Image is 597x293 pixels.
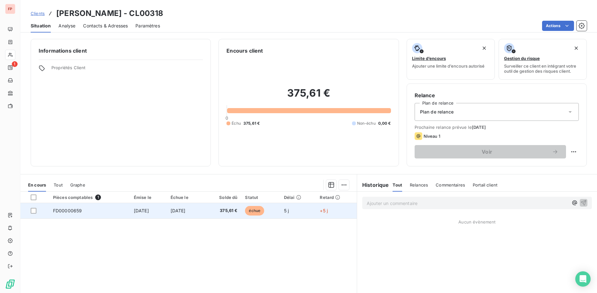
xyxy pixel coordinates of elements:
[83,23,128,29] span: Contacts & Adresses
[12,61,18,67] span: 1
[542,21,574,31] button: Actions
[5,4,15,14] div: FP
[208,195,238,200] div: Solde dû
[284,195,312,200] div: Délai
[243,121,260,126] span: 375,61 €
[393,182,402,187] span: Tout
[39,47,203,55] h6: Informations client
[51,65,203,74] span: Propriétés Client
[504,56,540,61] span: Gestion du risque
[58,23,75,29] span: Analyse
[54,182,63,187] span: Tout
[284,208,289,213] span: 5 j
[575,271,591,287] div: Open Intercom Messenger
[171,208,186,213] span: [DATE]
[424,134,440,139] span: Niveau 1
[357,121,376,126] span: Non-échu
[407,39,495,80] button: Limite d’encoursAjouter une limite d’encours autorisé
[415,92,579,99] h6: Relance
[134,208,149,213] span: [DATE]
[208,208,238,214] span: 375,61 €
[504,63,581,74] span: Surveiller ce client en intégrant votre outil de gestion des risques client.
[412,56,446,61] span: Limite d’encours
[245,206,264,216] span: échue
[31,23,51,29] span: Situation
[70,182,85,187] span: Graphe
[420,109,454,115] span: Plan de relance
[499,39,587,80] button: Gestion du risqueSurveiller ce client en intégrant votre outil de gestion des risques client.
[31,10,45,17] a: Clients
[226,87,391,106] h2: 375,61 €
[226,47,263,55] h6: Encours client
[135,23,160,29] span: Paramètres
[53,194,126,200] div: Pièces comptables
[5,279,15,289] img: Logo LeanPay
[473,182,497,187] span: Portail client
[171,195,200,200] div: Échue le
[320,208,328,213] span: +5 j
[53,208,82,213] span: FD00000659
[245,195,276,200] div: Statut
[320,195,353,200] div: Retard
[458,219,495,224] span: Aucun évènement
[415,145,566,158] button: Voir
[226,115,228,121] span: 0
[472,125,486,130] span: [DATE]
[422,149,552,154] span: Voir
[56,8,163,19] h3: [PERSON_NAME] - CL00318
[31,11,45,16] span: Clients
[415,125,579,130] span: Prochaine relance prévue le
[232,121,241,126] span: Échu
[412,63,485,69] span: Ajouter une limite d’encours autorisé
[357,181,389,189] h6: Historique
[95,194,101,200] span: 1
[410,182,428,187] span: Relances
[378,121,391,126] span: 0,00 €
[436,182,465,187] span: Commentaires
[134,195,163,200] div: Émise le
[28,182,46,187] span: En cours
